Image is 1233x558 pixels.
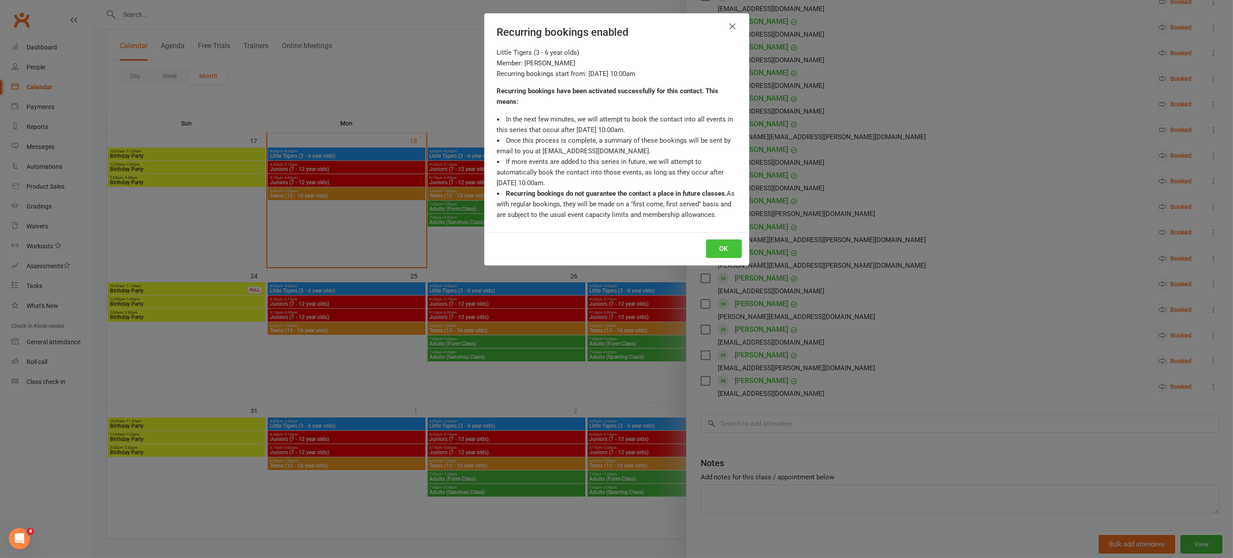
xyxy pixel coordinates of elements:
[497,156,736,188] li: If more events are added to this series in future, we will attempt to automatically book the cont...
[497,87,719,106] strong: Recurring bookings have been activated successfully for this contact. This means:
[497,188,736,220] li: As with regular bookings, they will be made on a "first come, first served" basis and are subject...
[27,528,34,535] span: 4
[506,190,727,197] strong: Recurring bookings do not guarantee the contact a place in future classes.
[497,68,736,79] div: Recurring bookings start from: [DATE] 10:00am
[726,19,740,34] button: Close
[497,114,736,135] li: In the next few minutes, we will attempt to book the contact into all events in this series that ...
[9,528,30,549] iframe: Intercom live chat
[497,135,736,156] li: Once this process is complete, a summary of these bookings will be sent by email to you at [EMAIL...
[497,58,736,68] div: Member: [PERSON_NAME]
[497,26,736,38] h4: Recurring bookings enabled
[706,239,742,258] button: OK
[497,47,736,58] div: Little Tigers (3 - 6 year olds)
